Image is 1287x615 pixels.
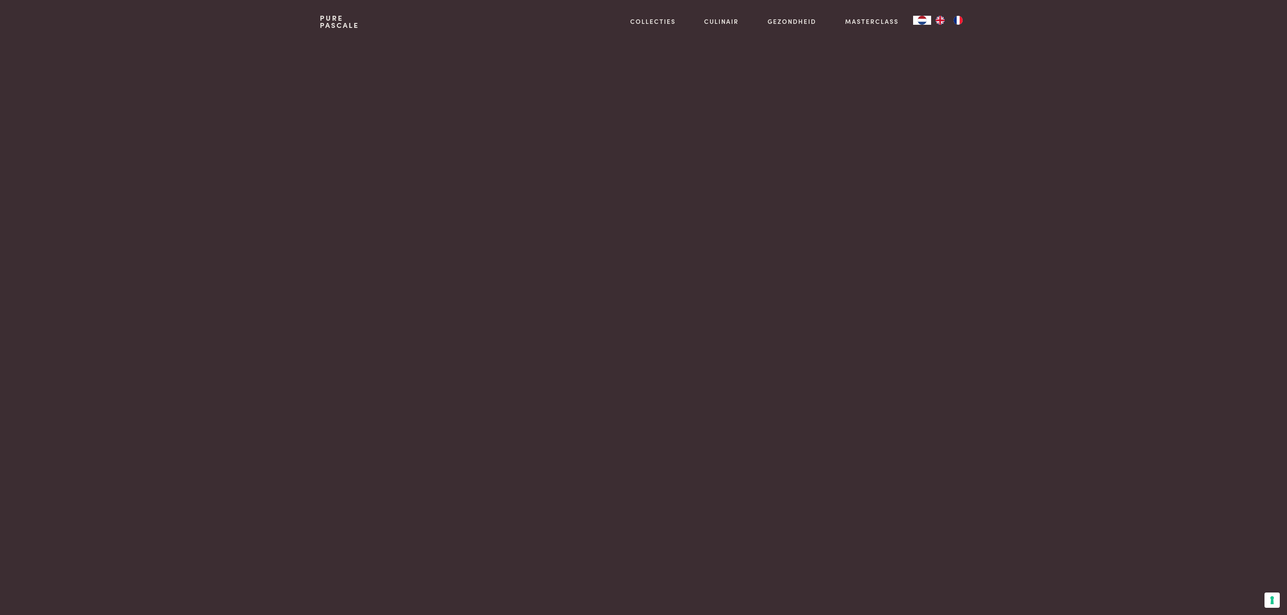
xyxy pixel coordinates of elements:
[845,17,899,26] a: Masterclass
[931,16,967,25] ul: Language list
[768,17,816,26] a: Gezondheid
[931,16,949,25] a: EN
[913,16,931,25] div: Language
[320,14,359,29] a: PurePascale
[949,16,967,25] a: FR
[630,17,676,26] a: Collecties
[1264,592,1280,608] button: Uw voorkeuren voor toestemming voor trackingtechnologieën
[704,17,739,26] a: Culinair
[913,16,931,25] a: NL
[913,16,967,25] aside: Language selected: Nederlands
